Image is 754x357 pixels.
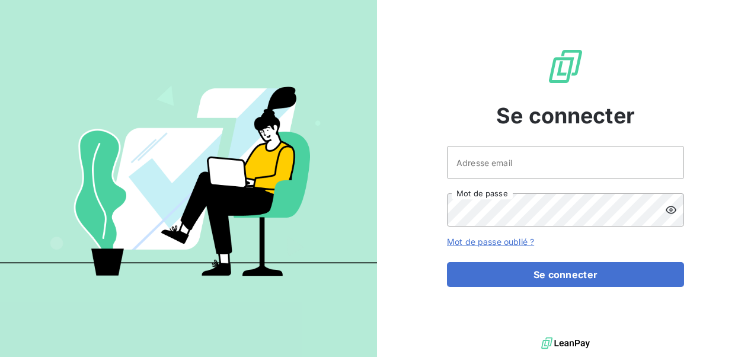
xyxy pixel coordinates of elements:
img: logo [541,334,590,352]
input: placeholder [447,146,684,179]
a: Mot de passe oublié ? [447,237,534,247]
img: Logo LeanPay [547,47,584,85]
button: Se connecter [447,262,684,287]
span: Se connecter [496,100,635,132]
